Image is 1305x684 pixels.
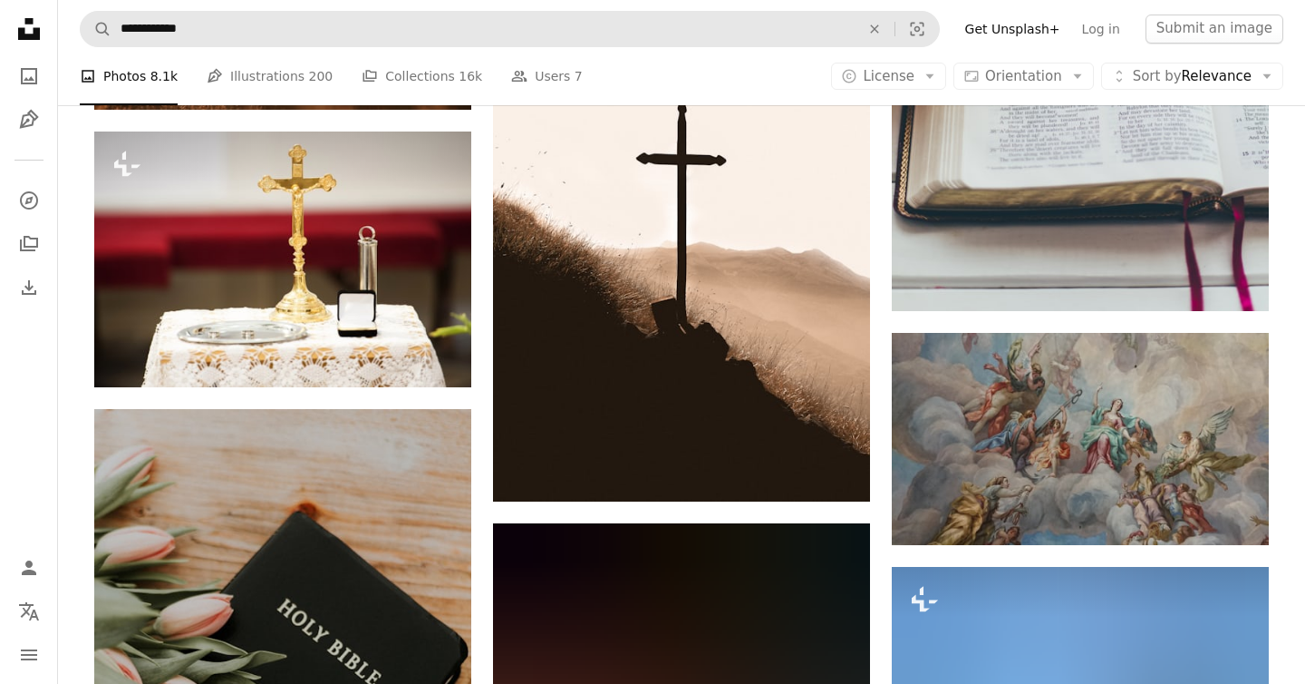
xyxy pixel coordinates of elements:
[1133,67,1182,83] span: Sort by
[11,182,47,219] a: Explore
[459,66,482,86] span: 16k
[11,637,47,673] button: Menu
[511,47,583,105] a: Users 7
[1145,15,1283,44] button: Submit an image
[953,63,1094,90] button: Orientation
[575,66,583,86] span: 7
[11,102,47,138] a: Illustrations
[1133,68,1252,83] span: Relevance
[892,333,1269,545] img: religious painting
[207,47,333,105] a: Illustrations 200
[11,58,47,94] a: Photos
[831,63,946,90] button: License
[362,47,482,105] a: Collections 16k
[985,67,1062,83] span: Orientation
[11,11,47,51] a: Home — Unsplash
[11,550,47,586] a: Log in / Sign up
[493,200,870,216] a: brown wooden cross on mountain during daytime
[80,11,940,47] form: Find visuals sitewide
[954,15,1071,44] a: Get Unsplash+
[892,430,1269,446] a: religious painting
[11,269,47,306] a: Download History
[1101,63,1283,90] button: Sort byRelevance
[81,12,111,46] button: Search Unsplash
[863,67,914,83] span: License
[11,593,47,630] button: Language
[1071,15,1131,44] a: Log in
[94,250,471,267] a: Interior of beautiful european church ready for wedding ceremony.
[309,66,333,86] span: 200
[855,12,894,46] button: Clear
[895,12,939,46] button: Visual search
[11,226,47,262] a: Collections
[94,132,471,387] img: Interior of beautiful european church ready for wedding ceremony.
